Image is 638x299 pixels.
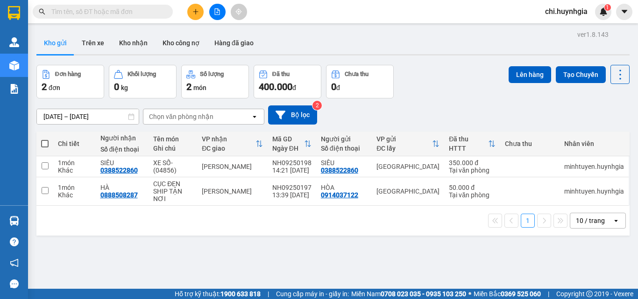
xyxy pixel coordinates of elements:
span: 0 [114,81,119,92]
span: 0 [331,81,336,92]
span: file-add [214,8,220,15]
span: notification [10,258,19,267]
div: Đơn hàng [55,71,81,77]
span: caret-down [620,7,629,16]
div: Người nhận [100,134,144,142]
span: 2 [42,81,47,92]
div: Người gửi [321,135,367,143]
input: Select a date range. [37,109,139,124]
input: Tìm tên, số ĐT hoặc mã đơn [51,7,162,17]
div: ver 1.8.143 [577,29,609,40]
div: minhtuyen.huynhgia [564,188,624,195]
div: Ngày ĐH [272,145,304,152]
sup: 2 [312,101,322,110]
button: Chưa thu0đ [326,65,394,98]
span: Cung cấp máy in - giấy in: [276,289,349,299]
button: Hàng đã giao [207,32,261,54]
div: Chi tiết [58,140,91,147]
th: Toggle SortBy [444,132,500,156]
div: 14:21 [DATE] [272,167,312,174]
span: plus [192,8,199,15]
span: aim [235,8,242,15]
button: caret-down [616,4,632,20]
div: SIÊU [100,159,144,167]
strong: 1900 633 818 [220,290,261,298]
div: NH09250197 [272,184,312,191]
th: Toggle SortBy [268,132,316,156]
button: Kho nhận [112,32,155,54]
span: | [548,289,549,299]
button: file-add [209,4,226,20]
div: 0388522860 [321,167,358,174]
span: chi.huynhgia [538,6,595,17]
div: 0914037122 [321,191,358,199]
button: Đã thu400.000đ [254,65,321,98]
img: warehouse-icon [9,61,19,70]
button: aim [231,4,247,20]
img: icon-new-feature [599,7,608,16]
div: Tên món [153,135,192,143]
span: 2 [186,81,191,92]
div: Số lượng [200,71,224,77]
span: Miền Bắc [474,289,541,299]
span: 1 [606,4,609,11]
div: Nhân viên [564,140,624,147]
button: Trên xe [74,32,112,54]
th: Toggle SortBy [372,132,444,156]
button: Kho công nợ [155,32,207,54]
span: món [193,84,206,91]
span: message [10,279,19,288]
span: Hỗ trợ kỹ thuật: [175,289,261,299]
span: copyright [586,291,593,297]
div: HÀ [100,184,144,191]
button: 1 [521,214,535,228]
button: Bộ lọc [268,105,317,125]
div: [PERSON_NAME] [202,188,263,195]
button: Tạo Chuyến [556,66,606,83]
button: plus [187,4,204,20]
div: 1 món [58,159,91,167]
div: minhtuyen.huynhgia [564,163,624,170]
strong: 0369 525 060 [501,290,541,298]
div: VP gửi [376,135,432,143]
span: search [39,8,45,15]
div: HÒA [321,184,367,191]
span: kg [121,84,128,91]
span: đ [336,84,340,91]
svg: open [251,113,258,120]
div: [PERSON_NAME] [202,163,263,170]
div: Khác [58,167,91,174]
div: 0888508287 [100,191,138,199]
div: SIÊU [321,159,367,167]
div: 1 món [58,184,91,191]
div: ĐC giao [202,145,255,152]
img: logo-vxr [8,6,20,20]
div: Tại văn phòng [449,191,495,199]
div: CỤC ĐEN [153,180,192,188]
button: Số lượng2món [181,65,249,98]
button: Đơn hàng2đơn [36,65,104,98]
div: HTTT [449,145,488,152]
div: 0388522860 [100,167,138,174]
div: Chưa thu [505,140,555,147]
button: Lên hàng [509,66,551,83]
div: NH09250198 [272,159,312,167]
th: Toggle SortBy [197,132,268,156]
svg: open [612,217,620,224]
div: Tại văn phòng [449,167,495,174]
div: [GEOGRAPHIC_DATA] [376,188,440,195]
span: ⚪️ [468,292,471,296]
div: Chưa thu [345,71,369,77]
button: Kho gửi [36,32,74,54]
span: 400.000 [259,81,292,92]
div: Khác [58,191,91,199]
div: SHIP TẬN NƠI [153,188,192,202]
div: [GEOGRAPHIC_DATA] [376,163,440,170]
div: XE SỐ-(04856) [153,159,192,174]
div: Khối lượng [128,71,156,77]
div: Số điện thoại [321,145,367,152]
span: đơn [49,84,60,91]
div: 350.000 đ [449,159,495,167]
button: Khối lượng0kg [109,65,177,98]
div: Ghi chú [153,145,192,152]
